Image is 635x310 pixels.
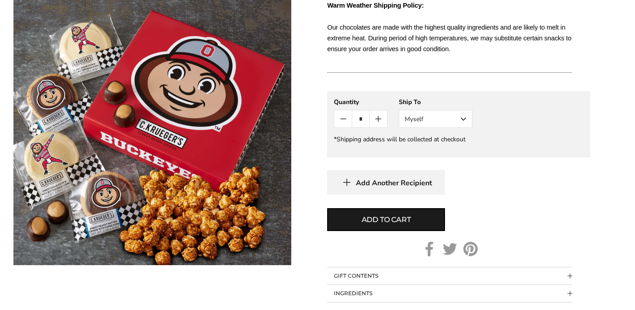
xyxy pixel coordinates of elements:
a: Facebook [422,242,436,256]
span: Add to cart [362,214,411,225]
div: Ship To [399,98,472,106]
button: Add Another Recipient [327,170,445,195]
button: Add to cart [327,208,445,231]
button: Myself [399,110,472,128]
a: Pinterest [463,242,478,256]
span: Warm Weather Shipping Policy: [327,2,424,9]
input: Quantity [352,110,369,127]
span: Add Another Recipient [356,179,432,188]
button: Count minus [334,110,352,127]
a: Twitter [443,242,457,256]
button: Count plus [370,110,387,127]
button: Collapsible block button [327,267,572,284]
div: Quantity [334,98,388,106]
div: *Shipping address will be collected at checkout [334,135,583,144]
gfm-form: New recipient [327,91,590,157]
button: Collapsible block button [327,285,572,302]
span: Our chocolates are made with the highest quality ingredients and are likely to melt in extreme he... [327,24,571,52]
